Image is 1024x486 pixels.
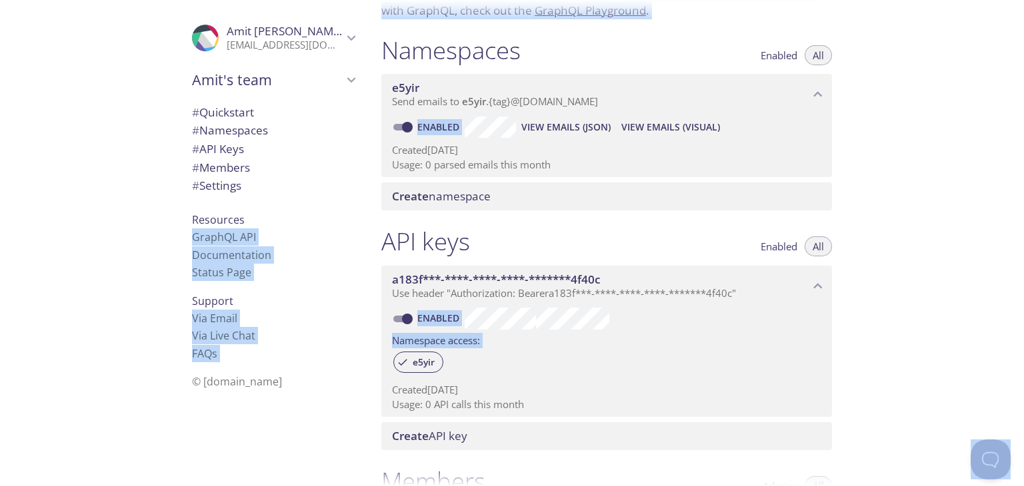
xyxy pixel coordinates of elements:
button: View Emails (JSON) [516,117,616,138]
span: s [212,346,217,361]
span: e5yir [392,80,419,95]
p: Created [DATE] [392,383,821,397]
span: API Keys [192,141,244,156]
span: © [DOMAIN_NAME] [192,374,282,389]
a: Status Page [192,265,251,280]
p: Usage: 0 parsed emails this month [392,158,821,172]
span: Settings [192,178,241,193]
span: Amit's team [192,71,343,89]
a: GraphQL API [192,230,256,244]
div: Team Settings [181,176,365,195]
span: View Emails (Visual) [621,119,720,135]
span: # [192,141,199,156]
span: Create [392,428,429,443]
span: namespace [392,188,491,204]
span: e5yir [405,356,443,368]
a: FAQ [192,346,217,361]
div: Quickstart [181,103,365,122]
span: # [192,122,199,138]
a: Enabled [415,121,465,133]
span: Create [392,188,429,204]
a: Via Email [192,311,237,326]
span: # [192,178,199,193]
div: Create namespace [381,182,832,210]
div: Amit kushwaha [181,16,365,60]
a: Documentation [192,248,271,262]
div: API Keys [181,140,365,158]
p: [EMAIL_ADDRESS][DOMAIN_NAME] [227,39,343,52]
button: View Emails (Visual) [616,117,725,138]
button: Enabled [753,236,805,256]
div: Amit's team [181,63,365,97]
span: # [192,160,199,175]
button: All [805,236,832,256]
h1: API keys [381,226,470,256]
span: Resources [192,212,245,227]
button: Enabled [753,45,805,65]
div: e5yir namespace [381,74,832,115]
h1: Namespaces [381,35,521,65]
span: Send emails to . {tag} @[DOMAIN_NAME] [392,95,598,108]
div: e5yir [393,352,443,373]
div: Members [181,158,365,177]
span: Namespaces [192,122,268,138]
span: Support [192,294,233,308]
span: e5yir [462,95,486,108]
div: Create API Key [381,422,832,450]
span: View Emails (JSON) [521,119,611,135]
p: Usage: 0 API calls this month [392,397,821,411]
p: Created [DATE] [392,143,821,157]
iframe: Help Scout Beacon - Open [971,439,1011,479]
span: # [192,105,199,120]
a: Via Live Chat [192,328,255,343]
span: Quickstart [192,105,254,120]
span: Members [192,160,250,175]
span: Amit [PERSON_NAME] [227,23,344,39]
span: API key [392,428,467,443]
div: Namespaces [181,121,365,140]
button: All [805,45,832,65]
a: Enabled [415,312,465,324]
label: Namespace access: [392,330,480,349]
